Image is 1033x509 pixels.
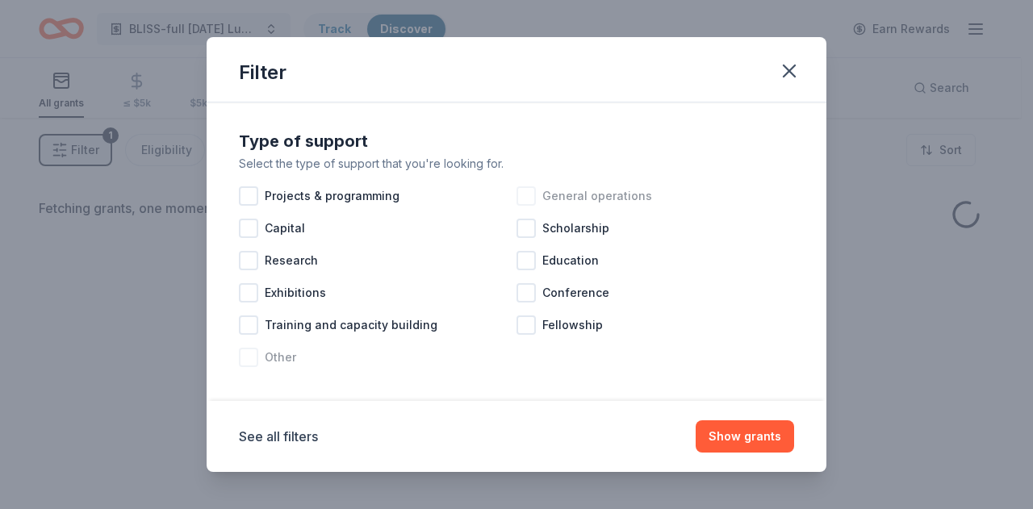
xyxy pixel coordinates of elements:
span: Training and capacity building [265,315,437,335]
span: Other [265,348,296,367]
span: Scholarship [542,219,609,238]
div: Select the type of support that you're looking for. [239,154,794,173]
div: Type of support [239,128,794,154]
span: Capital [265,219,305,238]
div: Filter [239,60,286,86]
span: Exhibitions [265,283,326,302]
span: Research [265,251,318,270]
span: Projects & programming [265,186,399,206]
button: See all filters [239,427,318,446]
span: Fellowship [542,315,603,335]
span: Conference [542,283,609,302]
span: Education [542,251,599,270]
button: Show grants [696,420,794,453]
span: General operations [542,186,652,206]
